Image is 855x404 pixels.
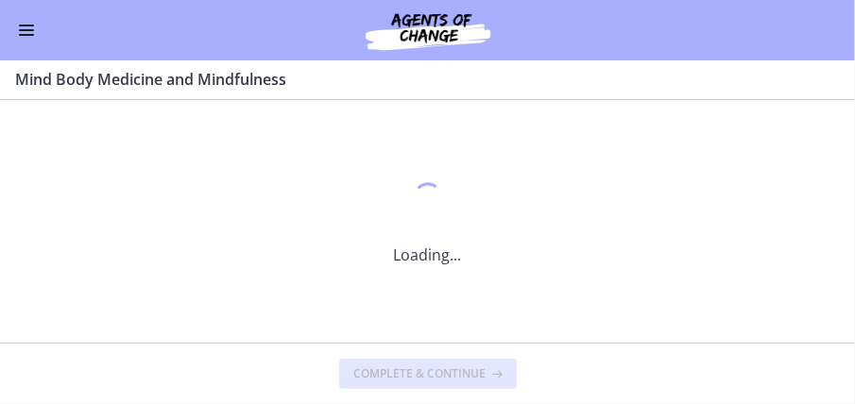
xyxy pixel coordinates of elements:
span: Complete & continue [354,366,487,381]
div: 1 [394,177,462,221]
p: Loading... [394,244,462,266]
h3: Mind Body Medicine and Mindfulness [15,68,817,91]
button: Enable menu [15,19,38,42]
button: Complete & continue [339,359,517,389]
img: Agents of Change [315,8,541,53]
